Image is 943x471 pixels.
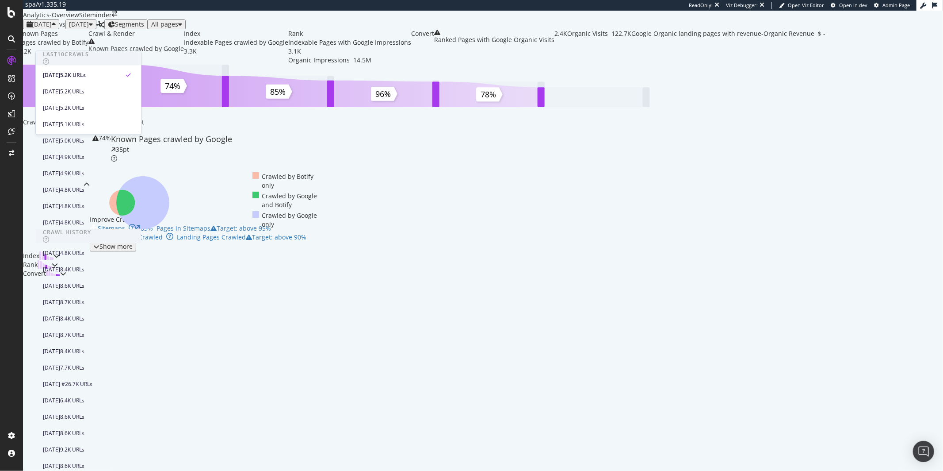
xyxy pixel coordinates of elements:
div: [DATE] [43,446,60,454]
div: 3.1K [288,47,411,56]
div: 5.0K URLs [60,137,84,145]
div: 4.8K URLs [60,219,84,227]
div: [DATE] [43,202,60,210]
div: 5.2K URLs [60,71,86,79]
div: 3.3K [184,47,288,56]
div: [DATE] [43,397,60,405]
div: Crawled by Botify only [252,172,321,190]
div: 122.7K [611,29,631,65]
div: Analytics - Overview [23,11,79,19]
div: [DATE] [43,170,60,178]
div: [DATE] [43,88,60,96]
div: 8.4K URLs [60,266,84,274]
button: All pages [148,19,186,29]
div: 4.9K URLs [60,153,84,161]
div: 8.6K URLs [60,282,84,290]
div: [DATE] [43,104,60,112]
div: 6.4K URLs [60,397,84,405]
div: 8.6K URLs [60,429,84,437]
div: Known Pages crawled by Google [111,134,232,145]
button: [DATE] [23,19,59,29]
div: Rank [23,260,38,269]
div: [DATE] [43,153,60,161]
div: Crawl & Render [23,118,69,251]
div: [DATE] [43,298,60,306]
div: 14.5M [353,56,371,65]
div: 8.4K URLs [60,347,84,355]
div: [DATE] [43,120,60,128]
div: [DATE] [43,347,60,355]
text: 78% [481,89,496,100]
div: Rank [288,29,303,38]
div: [DATE] [43,71,60,79]
div: 5.2K URLs [60,88,84,96]
div: 9.2K URLs [60,446,84,454]
span: 2024 May. 17th [69,20,89,28]
div: 4.8K URLs [60,202,84,210]
div: Ranked Pages with Google Organic Visits [434,35,554,44]
span: 2025 Aug. 10th [32,20,52,28]
div: 4.8K URLs [60,186,84,194]
div: Crawl History [43,228,91,236]
div: 4.8K URLs [60,249,84,257]
div: Pages crawled by Botify [19,38,88,47]
span: Open Viz Editor [788,2,824,8]
div: [DATE] #2 [43,380,68,388]
a: Open Viz Editor [779,2,824,9]
div: [DATE] [43,249,60,257]
div: Organic Impressions [288,56,350,65]
div: Google Organic landing pages with revenue [631,29,761,38]
div: 5.2K [19,47,88,56]
text: 74% [165,81,180,91]
div: 8.7K URLs [60,331,84,339]
div: Siteminder [79,11,112,19]
div: Last 10 Crawls [43,50,89,58]
div: [DATE] [43,364,60,372]
span: Open in dev [839,2,867,8]
div: Known Pages [19,29,58,38]
div: [DATE] [43,413,60,421]
div: Crawled by Google and Botify [252,192,321,209]
div: Viz Debugger: [726,2,758,9]
div: Crawl & Render [88,29,135,38]
div: Known Pages crawled by Google [88,44,184,53]
text: 96% [375,89,391,99]
span: vs [59,20,65,29]
div: Open Intercom Messenger [913,441,934,462]
div: Indexable Pages with Google Impressions [288,38,411,47]
div: 5.2K URLs [60,104,84,112]
div: Index [184,29,200,38]
div: Index [23,251,39,260]
div: [DATE] [43,219,60,227]
span: All pages [151,20,178,28]
div: Convert [411,29,434,38]
a: Admin Page [874,2,910,9]
a: Open in dev [831,2,867,9]
button: Segments [104,19,148,29]
div: [DATE] [43,315,60,323]
div: Convert [23,269,46,278]
div: $ - [818,29,825,65]
div: 4.9K URLs [60,170,84,178]
div: 8.6K URLs [60,462,84,470]
div: [DATE] [43,462,60,470]
div: [DATE] [43,331,60,339]
div: Organic Visits [567,29,608,65]
div: - [761,29,764,65]
div: Crawled by Google only [252,211,321,229]
div: [DATE] [43,137,60,145]
text: 85% [270,86,286,97]
div: 8.4K URLs [60,315,84,323]
div: 8.6K URLs [60,413,84,421]
div: ReadOnly: [689,2,713,9]
div: arrow-right-arrow-left [112,11,117,17]
span: Segments [115,20,144,28]
div: [DATE] [43,266,60,274]
div: 7.7K URLs [60,364,84,372]
div: 8.7K URLs [60,298,84,306]
span: Admin Page [882,2,910,8]
div: [DATE] [43,429,60,437]
button: [DATE] [65,19,96,29]
div: Organic Revenue [764,29,814,65]
div: [DATE] [43,282,60,290]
